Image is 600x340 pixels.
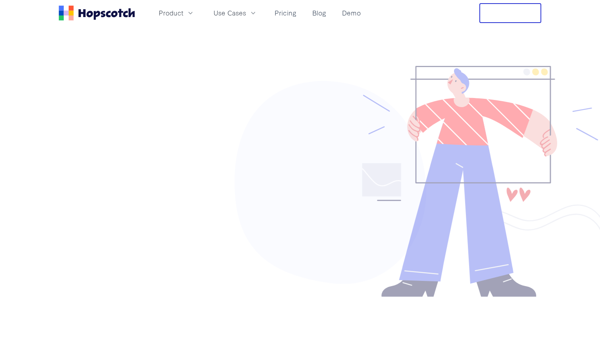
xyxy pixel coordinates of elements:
[479,3,541,23] button: Free Trial
[159,8,183,18] span: Product
[209,6,262,19] button: Use Cases
[154,6,199,19] button: Product
[59,6,135,21] a: Home
[271,6,300,19] a: Pricing
[339,6,364,19] a: Demo
[213,8,246,18] span: Use Cases
[309,6,329,19] a: Blog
